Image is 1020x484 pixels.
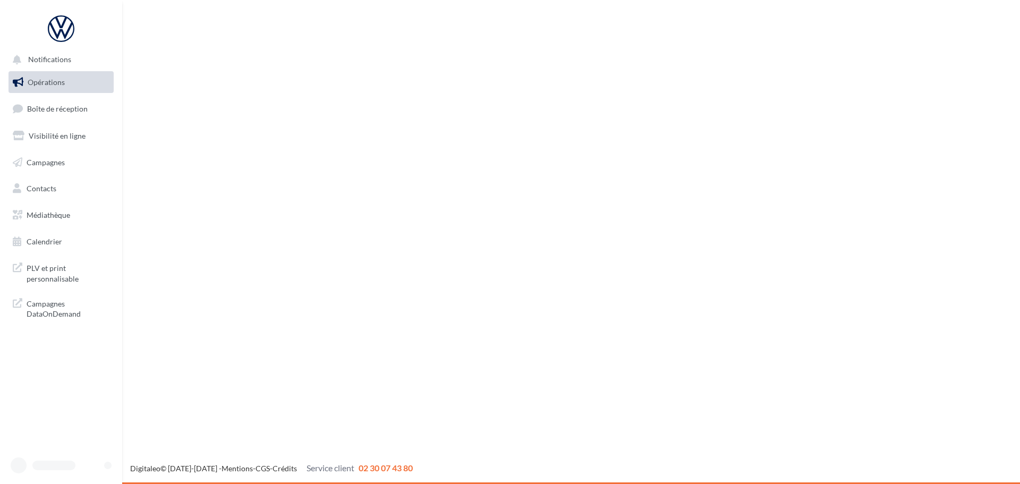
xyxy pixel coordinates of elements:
[359,463,413,473] span: 02 30 07 43 80
[27,296,109,319] span: Campagnes DataOnDemand
[6,97,116,120] a: Boîte de réception
[6,204,116,226] a: Médiathèque
[28,55,71,64] span: Notifications
[6,257,116,288] a: PLV et print personnalisable
[28,78,65,87] span: Opérations
[6,231,116,253] a: Calendrier
[6,151,116,174] a: Campagnes
[256,464,270,473] a: CGS
[307,463,354,473] span: Service client
[273,464,297,473] a: Crédits
[27,261,109,284] span: PLV et print personnalisable
[27,184,56,193] span: Contacts
[27,237,62,246] span: Calendrier
[222,464,253,473] a: Mentions
[6,177,116,200] a: Contacts
[6,292,116,324] a: Campagnes DataOnDemand
[6,125,116,147] a: Visibilité en ligne
[27,157,65,166] span: Campagnes
[130,464,413,473] span: © [DATE]-[DATE] - - -
[6,71,116,94] a: Opérations
[27,104,88,113] span: Boîte de réception
[29,131,86,140] span: Visibilité en ligne
[27,210,70,219] span: Médiathèque
[130,464,160,473] a: Digitaleo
